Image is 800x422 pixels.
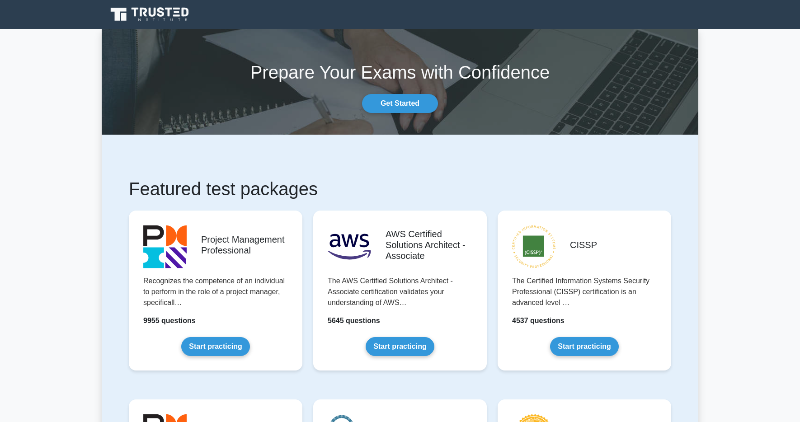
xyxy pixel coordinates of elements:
a: Start practicing [550,337,618,356]
a: Start practicing [366,337,434,356]
a: Get Started [362,94,438,113]
h1: Featured test packages [129,178,671,200]
h1: Prepare Your Exams with Confidence [102,61,698,83]
a: Start practicing [181,337,249,356]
